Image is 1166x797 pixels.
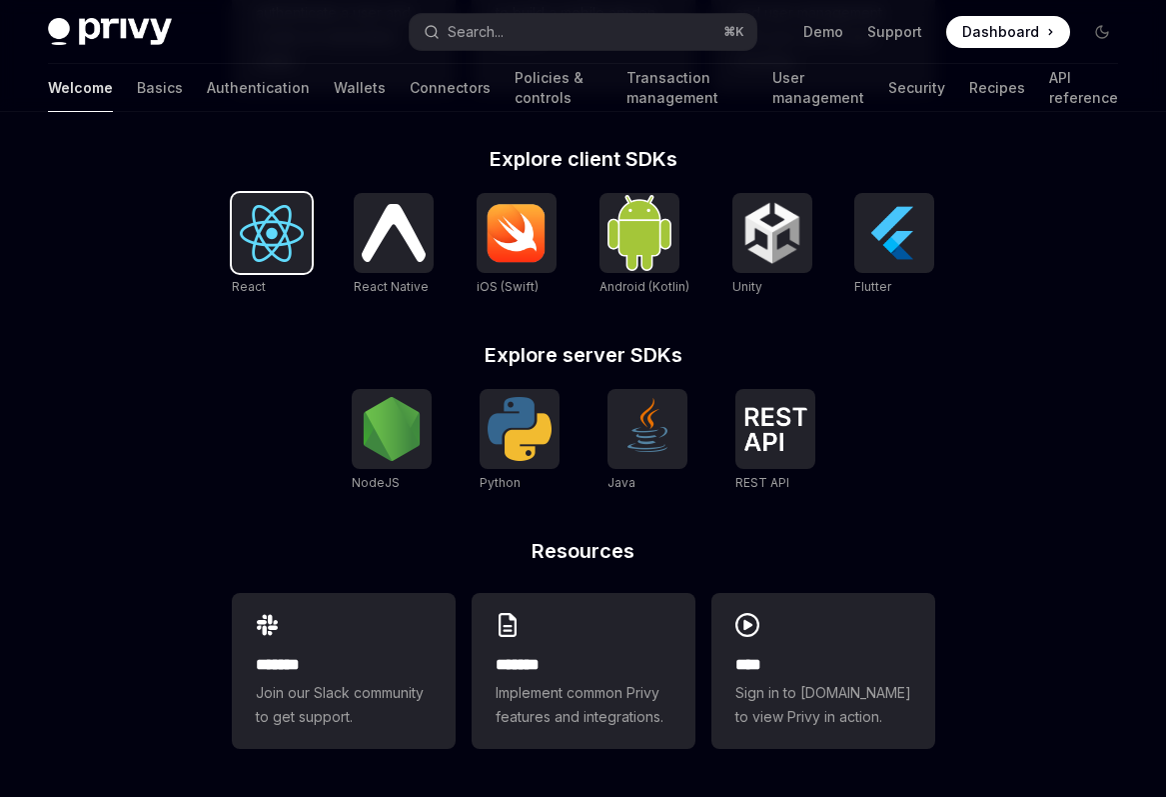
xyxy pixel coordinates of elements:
[256,681,432,729] span: Join our Slack community to get support.
[607,195,671,270] img: Android (Kotlin)
[352,389,432,493] a: NodeJSNodeJS
[480,475,521,490] span: Python
[232,149,935,169] h2: Explore client SDKs
[732,193,812,297] a: UnityUnity
[472,593,695,749] a: **** **Implement common Privy features and integrations.
[410,64,491,112] a: Connectors
[360,397,424,461] img: NodeJS
[448,20,504,44] div: Search...
[232,541,935,561] h2: Resources
[946,16,1070,48] a: Dashboard
[410,14,755,50] button: Search...⌘K
[48,18,172,46] img: dark logo
[207,64,310,112] a: Authentication
[515,64,602,112] a: Policies & controls
[732,279,762,294] span: Unity
[743,407,807,451] img: REST API
[1086,16,1118,48] button: Toggle dark mode
[352,475,400,490] span: NodeJS
[334,64,386,112] a: Wallets
[485,203,549,263] img: iOS (Swift)
[803,22,843,42] a: Demo
[354,193,434,297] a: React NativeReact Native
[599,193,689,297] a: Android (Kotlin)Android (Kotlin)
[888,64,945,112] a: Security
[735,389,815,493] a: REST APIREST API
[496,681,671,729] span: Implement common Privy features and integrations.
[1049,64,1118,112] a: API reference
[240,205,304,262] img: React
[232,345,935,365] h2: Explore server SDKs
[607,389,687,493] a: JavaJava
[48,64,113,112] a: Welcome
[735,681,911,729] span: Sign in to [DOMAIN_NAME] to view Privy in action.
[480,389,560,493] a: PythonPython
[477,279,539,294] span: iOS (Swift)
[626,64,748,112] a: Transaction management
[232,193,312,297] a: ReactReact
[488,397,552,461] img: Python
[711,593,935,749] a: ****Sign in to [DOMAIN_NAME] to view Privy in action.
[962,22,1039,42] span: Dashboard
[735,475,789,490] span: REST API
[599,279,689,294] span: Android (Kotlin)
[854,193,934,297] a: FlutterFlutter
[477,193,557,297] a: iOS (Swift)iOS (Swift)
[607,475,635,490] span: Java
[723,24,744,40] span: ⌘ K
[232,279,266,294] span: React
[854,279,891,294] span: Flutter
[969,64,1025,112] a: Recipes
[362,204,426,261] img: React Native
[232,593,456,749] a: **** **Join our Slack community to get support.
[867,22,922,42] a: Support
[354,279,429,294] span: React Native
[862,201,926,265] img: Flutter
[137,64,183,112] a: Basics
[740,201,804,265] img: Unity
[772,64,864,112] a: User management
[615,397,679,461] img: Java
